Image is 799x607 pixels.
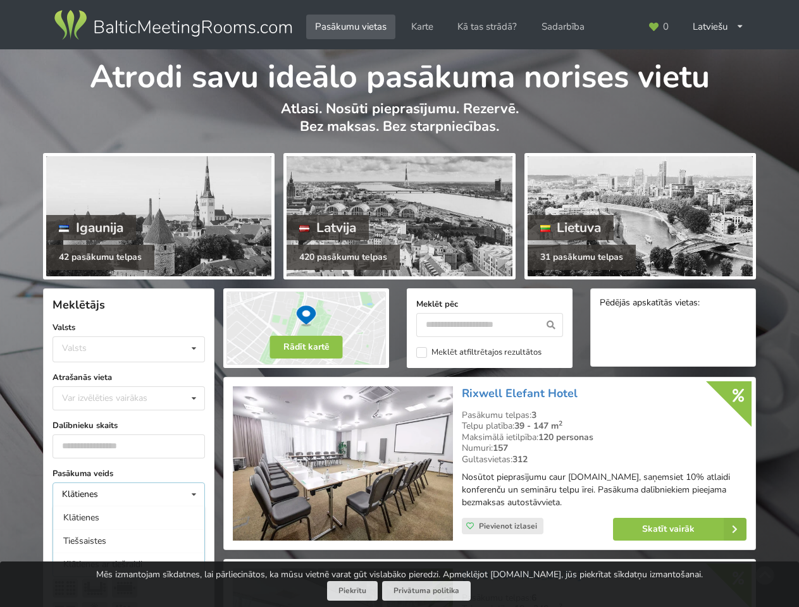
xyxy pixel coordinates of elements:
[684,15,753,39] div: Latviešu
[43,100,756,149] p: Atlasi. Nosūti pieprasījumu. Rezervē. Bez maksas. Bez starpniecības.
[53,529,204,553] div: Tiešsaistes
[59,391,176,405] div: Var izvēlēties vairākas
[462,471,746,509] p: Nosūtot pieprasījumu caur [DOMAIN_NAME], saņemsiet 10% atlaidi konferenču un semināru telpu īrei....
[528,245,636,270] div: 31 pasākumu telpas
[46,245,154,270] div: 42 pasākumu telpas
[233,386,452,541] img: Viesnīca | Rīga | Rixwell Elefant Hotel
[514,420,562,432] strong: 39 - 147 m
[306,15,395,39] a: Pasākumu vietas
[462,410,746,421] div: Pasākumu telpas:
[283,153,515,279] a: Latvija 420 pasākumu telpas
[53,371,205,384] label: Atrašanās vieta
[53,321,205,334] label: Valsts
[531,409,536,421] strong: 3
[462,454,746,465] div: Gultasvietas:
[287,215,369,240] div: Latvija
[462,443,746,454] div: Numuri:
[53,553,204,576] div: Klātienes ar tiešraidi
[462,420,746,432] div: Telpu platība:
[613,518,746,541] a: Skatīt vairāk
[270,336,343,359] button: Rādīt kartē
[416,298,563,310] label: Meklēt pēc
[223,288,389,368] img: Rādīt kartē
[327,581,378,601] button: Piekrītu
[43,153,275,279] a: Igaunija 42 pasākumu telpas
[53,297,105,312] span: Meklētājs
[53,419,205,432] label: Dalībnieku skaits
[62,343,87,353] div: Valsts
[52,8,294,43] img: Baltic Meeting Rooms
[493,442,508,454] strong: 157
[416,347,542,358] label: Meklēt atfiltrētajos rezultātos
[663,22,669,32] span: 0
[479,521,537,531] span: Pievienot izlasei
[462,432,746,443] div: Maksimālā ietilpība:
[528,215,614,240] div: Lietuva
[449,15,526,39] a: Kā tas strādā?
[62,490,98,499] div: Klātienes
[533,15,593,39] a: Sadarbība
[46,215,136,240] div: Igaunija
[43,49,756,97] h1: Atrodi savu ideālo pasākuma norises vietu
[512,453,528,465] strong: 312
[559,419,562,428] sup: 2
[538,431,593,443] strong: 120 personas
[462,386,578,401] a: Rixwell Elefant Hotel
[53,506,204,529] div: Klātienes
[524,153,756,279] a: Lietuva 31 pasākumu telpas
[600,298,746,310] div: Pēdējās apskatītās vietas:
[382,581,471,601] a: Privātuma politika
[53,467,205,480] label: Pasākuma veids
[402,15,442,39] a: Karte
[287,245,400,270] div: 420 pasākumu telpas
